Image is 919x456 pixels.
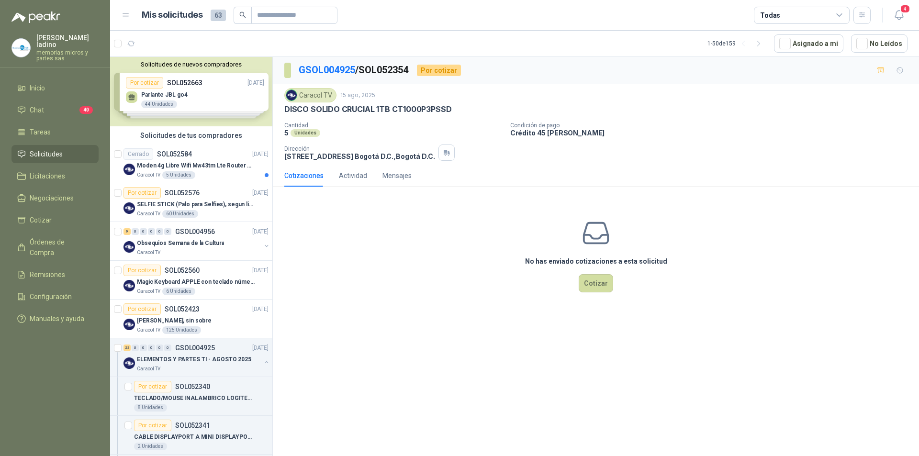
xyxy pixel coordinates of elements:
[79,106,93,114] span: 40
[123,345,131,351] div: 23
[134,394,253,403] p: TECLADO/MOUSE INALAMBRICO LOGITECH MK270
[123,202,135,214] img: Company Logo
[284,145,435,152] p: Dirección
[851,34,908,53] button: No Leídos
[579,274,613,292] button: Cotizar
[134,381,171,392] div: Por cotizar
[137,365,160,373] p: Caracol TV
[137,288,160,295] p: Caracol TV
[339,170,367,181] div: Actividad
[11,310,99,328] a: Manuales y ayuda
[510,122,915,129] p: Condición de pago
[30,215,52,225] span: Cotizar
[340,91,375,100] p: 15 ago, 2025
[137,171,160,179] p: Caracol TV
[900,4,910,13] span: 4
[175,228,215,235] p: GSOL004956
[142,8,203,22] h1: Mis solicitudes
[12,39,30,57] img: Company Logo
[148,345,155,351] div: 0
[30,83,45,93] span: Inicio
[123,241,135,253] img: Company Logo
[36,34,99,48] p: [PERSON_NAME] ladino
[11,123,99,141] a: Tareas
[11,101,99,119] a: Chat40
[11,189,99,207] a: Negociaciones
[30,313,84,324] span: Manuales y ayuda
[123,226,270,256] a: 9 0 0 0 0 0 GSOL004956[DATE] Company LogoObsequios Semana de la CulturaCaracol TV
[164,228,171,235] div: 0
[110,377,272,416] a: Por cotizarSOL052340TECLADO/MOUSE INALAMBRICO LOGITECH MK2708 Unidades
[110,126,272,145] div: Solicitudes de tus compradores
[132,228,139,235] div: 0
[156,228,163,235] div: 0
[11,233,99,262] a: Órdenes de Compra
[123,357,135,369] img: Company Logo
[123,228,131,235] div: 9
[252,344,269,353] p: [DATE]
[137,278,256,287] p: Magic Keyboard APPLE con teclado númerico en Español Plateado
[175,345,215,351] p: GSOL004925
[30,149,63,159] span: Solicitudes
[760,10,780,21] div: Todas
[140,228,147,235] div: 0
[382,170,412,181] div: Mensajes
[156,345,163,351] div: 0
[162,210,198,218] div: 60 Unidades
[162,326,201,334] div: 125 Unidades
[11,211,99,229] a: Cotizar
[284,104,451,114] p: DISCO SOLIDO CRUCIAL 1TB CT1000P3PSSD
[239,11,246,18] span: search
[890,7,908,24] button: 4
[252,227,269,236] p: [DATE]
[11,145,99,163] a: Solicitudes
[110,300,272,338] a: Por cotizarSOL052423[DATE] Company Logo[PERSON_NAME], sin sobreCaracol TV125 Unidades
[211,10,226,21] span: 63
[123,319,135,330] img: Company Logo
[30,237,90,258] span: Órdenes de Compra
[284,88,336,102] div: Caracol TV
[134,443,167,450] div: 2 Unidades
[110,57,272,126] div: Solicitudes de nuevos compradoresPor cotizarSOL052663[DATE] Parlante JBL go444 UnidadesPor cotiza...
[284,170,324,181] div: Cotizaciones
[123,265,161,276] div: Por cotizar
[114,61,269,68] button: Solicitudes de nuevos compradores
[123,280,135,291] img: Company Logo
[286,90,297,100] img: Company Logo
[299,63,409,78] p: / SOL052354
[30,105,44,115] span: Chat
[510,129,915,137] p: Crédito 45 [PERSON_NAME]
[11,167,99,185] a: Licitaciones
[252,266,269,275] p: [DATE]
[123,164,135,175] img: Company Logo
[36,50,99,61] p: memorias micros y partes sas
[157,151,192,157] p: SOL052584
[137,355,251,364] p: ELEMENTOS Y PARTES TI - AGOSTO 2025
[123,187,161,199] div: Por cotizar
[252,150,269,159] p: [DATE]
[165,267,200,274] p: SOL052560
[148,228,155,235] div: 0
[132,345,139,351] div: 0
[165,306,200,312] p: SOL052423
[137,200,256,209] p: SELFIE STICK (Palo para Selfies), segun link adjunto
[162,288,195,295] div: 6 Unidades
[30,269,65,280] span: Remisiones
[774,34,843,53] button: Asignado a mi
[284,129,289,137] p: 5
[284,122,503,129] p: Cantidad
[707,36,766,51] div: 1 - 50 de 159
[284,152,435,160] p: [STREET_ADDRESS] Bogotá D.C. , Bogotá D.C.
[417,65,461,76] div: Por cotizar
[175,383,210,390] p: SOL052340
[137,316,212,325] p: [PERSON_NAME], sin sobre
[137,239,224,248] p: Obsequios Semana de la Cultura
[525,256,667,267] h3: No has enviado cotizaciones a esta solicitud
[291,129,320,137] div: Unidades
[134,433,253,442] p: CABLE DISPLAYPORT A MINI DISPLAYPORT
[30,127,51,137] span: Tareas
[123,148,153,160] div: Cerrado
[165,189,200,196] p: SOL052576
[137,161,256,170] p: Moden 4g Libre Wifi Mw43tm Lte Router Móvil Internet 5ghz
[123,342,270,373] a: 23 0 0 0 0 0 GSOL004925[DATE] Company LogoELEMENTOS Y PARTES TI - AGOSTO 2025Caracol TV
